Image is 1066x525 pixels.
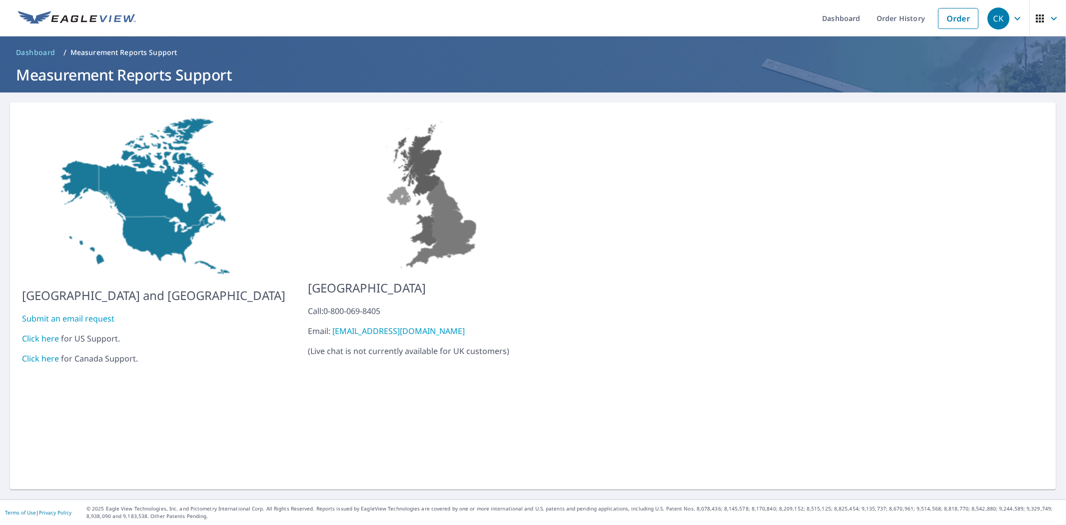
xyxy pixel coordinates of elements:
[308,114,559,271] img: US-MAP
[5,509,71,515] p: |
[22,352,285,364] div: for Canada Support.
[332,325,465,336] a: [EMAIL_ADDRESS][DOMAIN_NAME]
[308,305,559,317] div: Call: 0-800-069-8405
[63,46,66,58] li: /
[988,7,1010,29] div: CK
[22,114,285,278] img: US-MAP
[12,64,1054,85] h1: Measurement Reports Support
[938,8,979,29] a: Order
[308,325,559,337] div: Email:
[22,333,59,344] a: Click here
[70,47,177,57] p: Measurement Reports Support
[308,279,559,297] p: [GEOGRAPHIC_DATA]
[12,44,59,60] a: Dashboard
[12,44,1054,60] nav: breadcrumb
[308,305,559,357] p: ( Live chat is not currently available for UK customers )
[5,509,36,516] a: Terms of Use
[22,332,285,344] div: for US Support.
[39,509,71,516] a: Privacy Policy
[22,353,59,364] a: Click here
[16,47,55,57] span: Dashboard
[18,11,136,26] img: EV Logo
[22,313,114,324] a: Submit an email request
[22,286,285,304] p: [GEOGRAPHIC_DATA] and [GEOGRAPHIC_DATA]
[86,505,1061,520] p: © 2025 Eagle View Technologies, Inc. and Pictometry International Corp. All Rights Reserved. Repo...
